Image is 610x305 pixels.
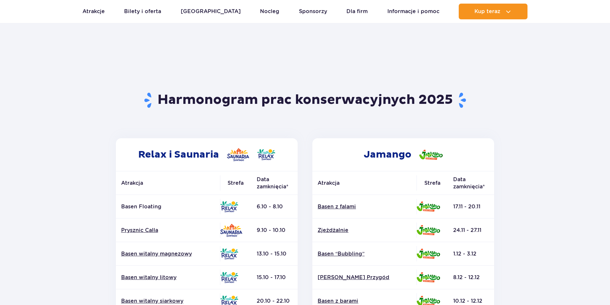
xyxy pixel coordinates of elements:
[416,249,440,259] img: Jamango
[416,225,440,235] img: Jamango
[416,272,440,282] img: Jamango
[227,148,249,161] img: Saunaria
[220,224,242,237] img: Saunaria
[257,149,275,160] img: Relax
[312,171,416,195] th: Atrakcja
[419,150,443,160] img: Jamango
[121,274,215,281] a: Basen witalny litowy
[474,9,500,14] span: Kup teraz
[416,171,448,195] th: Strefa
[312,138,494,171] h2: Jamango
[121,227,215,234] a: Prysznic Calla
[448,195,494,219] td: 17.11 - 20.11
[251,266,298,289] td: 15.10 - 17.10
[318,227,411,234] a: Zjeżdżalnie
[220,272,238,283] img: Relax
[113,92,497,109] h1: Harmonogram prac konserwacyjnych 2025
[220,248,238,259] img: Relax
[220,201,238,212] img: Relax
[251,219,298,242] td: 9.10 - 10.10
[448,171,494,195] th: Data zamknięcia*
[299,4,327,19] a: Sponsorzy
[116,138,298,171] h2: Relax i Saunaria
[121,250,215,257] a: Basen witalny magnezowy
[448,242,494,266] td: 1.12 - 3.12
[346,4,368,19] a: Dla firm
[459,4,527,19] button: Kup teraz
[318,250,411,257] a: Basen “Bubbling”
[251,242,298,266] td: 13.10 - 15.10
[260,4,279,19] a: Nocleg
[318,203,411,210] a: Basen z falami
[83,4,105,19] a: Atrakcje
[416,201,440,212] img: Jamango
[318,274,411,281] a: [PERSON_NAME] Przygód
[448,266,494,289] td: 8.12 - 12.12
[251,195,298,219] td: 6.10 - 8.10
[116,171,220,195] th: Atrakcja
[121,203,215,210] p: Basen Floating
[220,171,251,195] th: Strefa
[318,297,411,305] a: Basen z barami
[124,4,161,19] a: Bilety i oferta
[448,219,494,242] td: 24.11 - 27.11
[251,171,298,195] th: Data zamknięcia*
[121,297,215,305] a: Basen witalny siarkowy
[181,4,241,19] a: [GEOGRAPHIC_DATA]
[387,4,439,19] a: Informacje i pomoc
